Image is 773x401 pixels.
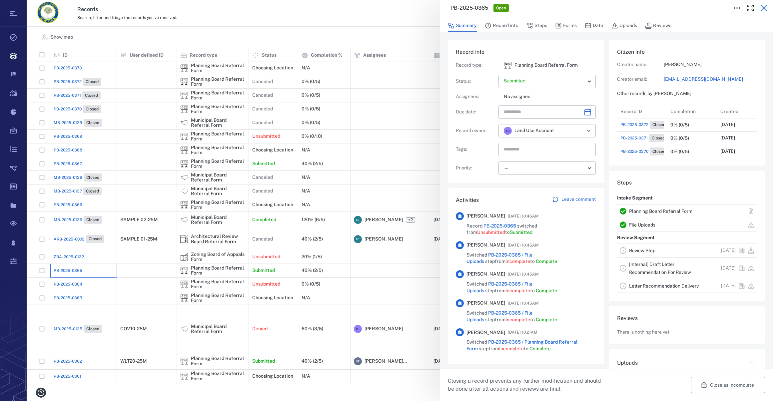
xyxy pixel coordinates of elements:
[508,299,539,307] span: [DATE] 10:45AM
[585,19,603,32] button: Data
[456,146,496,153] p: Tags :
[466,281,532,293] a: PB-2025-0365 / File Uploads
[456,62,496,69] p: Record type :
[450,4,488,12] h3: PB-2025-0365
[617,314,757,322] h6: Reviews
[448,377,606,393] p: Closing a record prevents any further modification and should be done after all actions and revie...
[466,271,505,278] span: [PERSON_NAME]
[485,19,518,32] button: Record info
[466,329,505,336] span: [PERSON_NAME]
[536,317,557,322] span: Complete
[645,19,671,32] button: Reviews
[721,283,736,289] p: [DATE]
[504,93,596,100] p: No assignee
[664,61,757,68] p: [PERSON_NAME]
[456,93,496,100] p: Assignees :
[629,248,655,253] a: Review Step
[505,259,530,264] span: Incomplete
[508,241,539,249] span: [DATE] 10:45AM
[617,48,757,56] h6: Citizen info
[609,171,765,306] div: StepsIntake SegmentPlanning Board Referral FormFile UploadsReview SegmentReview Step[DATE][Intern...
[617,76,664,83] p: Creator email:
[499,346,524,351] span: Incomplete
[505,288,530,293] span: Incomplete
[466,252,532,264] span: PB-2025-0365 / File Uploads
[448,40,604,188] div: Record infoRecord type:icon Planning Board Referral FormPlanning Board Referral FormStatus:Assign...
[617,179,757,187] h6: Steps
[620,121,668,129] a: PB-2025-0372Closed
[466,300,505,307] span: [PERSON_NAME]
[617,329,669,336] p: There is nothing here yet
[466,310,596,323] span: Switched step from to
[620,148,648,154] span: PB-2025-0370
[617,359,638,367] h6: Uploads
[620,147,668,155] a: PB-2025-0370Closed
[629,209,692,214] a: Planning Board Referral Form
[477,230,505,235] span: Unsubmitted
[456,48,596,56] h6: Record info
[720,135,735,141] p: [DATE]
[757,1,770,15] button: Close
[552,196,596,204] a: Leave comment
[505,317,530,322] span: Incomplete
[730,1,744,15] button: Toggle to Edit Boxes
[620,102,642,121] div: Record ID
[721,265,736,272] p: [DATE]
[466,310,532,322] a: PB-2025-0365 / File Uploads
[456,78,496,85] p: Status :
[466,281,596,294] span: Switched step from to
[720,102,738,121] div: Created
[670,149,689,154] div: 0% (0/5)
[514,127,554,134] span: Land Use Account
[670,136,689,141] div: 0% (0/5)
[466,242,505,249] span: [PERSON_NAME]
[536,288,557,293] span: Complete
[555,19,577,32] button: Forms
[504,78,585,84] p: Submitted
[466,339,577,351] a: PB-2025-0365 / Planning Board Referral Form
[15,5,29,11] span: Help
[667,105,717,118] div: Completion
[651,122,667,128] span: Closed
[720,148,735,155] p: [DATE]
[448,188,604,370] div: ActivitiesLeave comment[PERSON_NAME][DATE] 10:46AMRecord PB-2025-0365 switched fromUnsubmittedtoS...
[456,109,496,115] p: Due date :
[456,127,496,134] p: Record owner :
[510,230,532,235] span: Submitted
[691,377,765,393] button: Close as incomplete
[526,19,547,32] button: Steps
[466,213,505,220] span: [PERSON_NAME]
[466,252,596,265] span: Switched step from to
[617,90,757,97] p: Other records by [PERSON_NAME]
[466,339,596,352] span: Switched step from to
[504,61,512,69] div: Planning Board Referral Form
[504,61,512,69] img: icon Planning Board Referral Form
[448,19,477,32] button: Summary
[561,196,596,203] p: Leave comment
[508,212,539,220] span: [DATE] 10:46AM
[629,283,699,289] a: Letter Recommendation Delivery
[720,121,735,128] p: [DATE]
[651,149,667,154] span: Closed
[670,102,696,121] div: Completion
[508,328,537,336] span: [DATE] 10:21AM
[629,222,655,228] a: File Uploads
[581,105,594,119] button: Choose date
[456,196,479,204] h6: Activities
[504,127,512,135] div: L A
[611,19,637,32] button: Uploads
[717,105,767,118] div: Created
[629,262,691,275] a: [Internal] Draft Letter Recommendation For Review
[584,126,593,135] button: Open
[609,306,765,349] div: ReviewsThere is nothing here yet
[514,62,578,69] p: Planning Board Referral Form
[609,40,765,171] div: Citizen infoCreator name:[PERSON_NAME]Creator email:[EMAIL_ADDRESS][DOMAIN_NAME]Other records by ...
[483,223,516,229] a: PB-2025-0365
[495,5,507,11] span: Open
[617,61,664,68] p: Creator name:
[744,1,757,15] button: Toggle Fullscreen
[620,135,648,141] span: PB-2025-0371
